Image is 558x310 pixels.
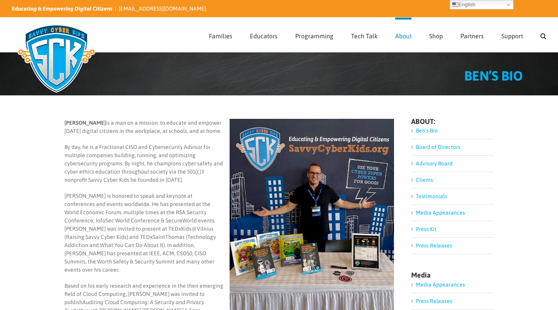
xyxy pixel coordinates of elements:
[416,160,453,167] a: Advisory Board
[250,33,278,39] span: Educators
[64,120,106,126] b: [PERSON_NAME]
[416,298,452,304] a: Press Releases
[411,118,494,125] h4: ABOUT:
[464,68,523,83] span: BEN’S BIO
[351,18,378,52] a: Tech Talk
[416,210,465,216] a: Media Appearances
[416,226,437,232] a: Press Kit
[351,33,378,39] span: Tech Talk
[540,18,546,52] a: Search
[209,33,232,39] span: Families
[416,281,465,288] a: Media Appearances
[64,192,394,274] p: [PERSON_NAME] is honored to speak and keynote at conferences and events worldwide. He has present...
[411,272,494,279] h4: Media
[12,5,112,12] i: Educating & Empowering Digital Citizens
[416,127,438,134] a: Ben’s Bio
[460,33,484,39] span: Partners
[429,18,443,52] a: Shop
[429,33,443,39] span: Shop
[416,242,452,249] a: Press Releases
[460,18,484,52] a: Partners
[395,18,412,52] a: About
[416,144,460,150] a: Board of Directors
[501,18,523,52] a: Support
[501,33,523,39] span: Support
[64,144,223,183] span: By day, he is a Fractional CISO and Cybersecurity Advisor for multiple companies building, runnin...
[209,18,546,52] nav: Main Menu
[295,33,333,39] span: Programming
[119,5,206,12] a: [EMAIL_ADDRESS][DOMAIN_NAME]
[416,193,447,199] a: Testimonials
[209,18,232,52] a: Families
[395,33,412,39] span: About
[295,18,333,52] a: Programming
[452,2,458,8] img: en
[12,20,101,98] img: Savvy Cyber Kids Logo
[250,18,278,52] a: Educators
[416,177,433,183] a: Clients
[64,119,394,135] p: is a man on a mission: to educate and empower [DATE] digital citizens in the workplace, at school...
